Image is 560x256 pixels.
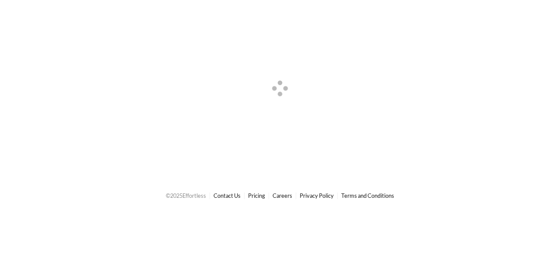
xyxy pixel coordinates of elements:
a: Contact Us [213,192,241,199]
a: Privacy Policy [300,192,334,199]
span: © 2025 Effortless [166,192,206,199]
a: Pricing [248,192,265,199]
a: Terms and Conditions [341,192,394,199]
a: Careers [273,192,292,199]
